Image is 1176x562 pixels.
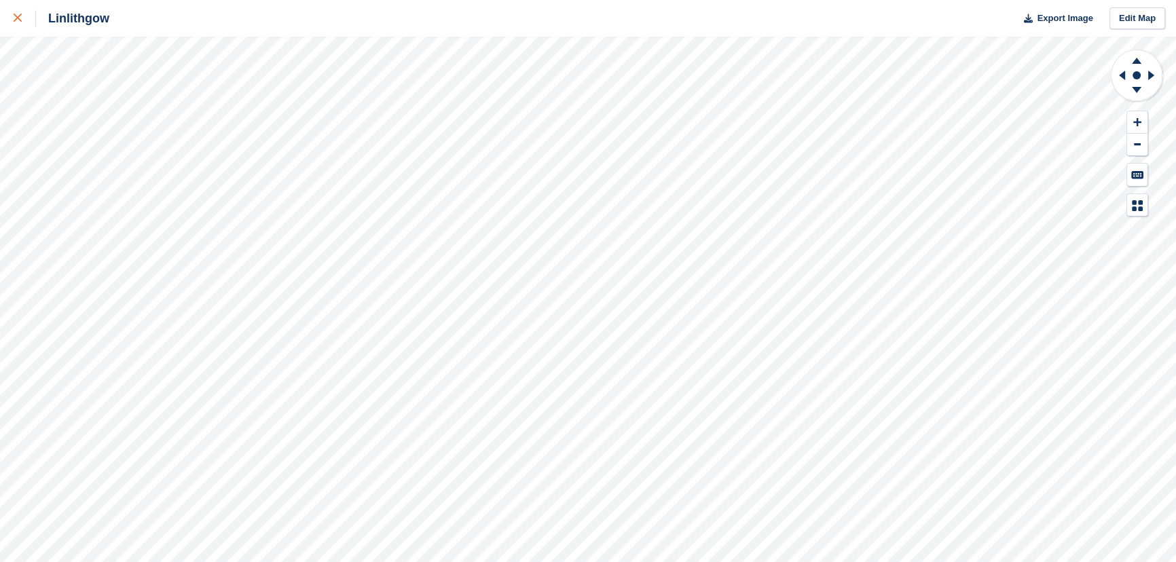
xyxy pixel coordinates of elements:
button: Keyboard Shortcuts [1127,164,1147,186]
a: Edit Map [1109,7,1165,30]
span: Export Image [1037,12,1092,25]
button: Export Image [1016,7,1093,30]
button: Zoom Out [1127,134,1147,156]
div: Linlithgow [36,10,109,26]
button: Map Legend [1127,194,1147,217]
button: Zoom In [1127,111,1147,134]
